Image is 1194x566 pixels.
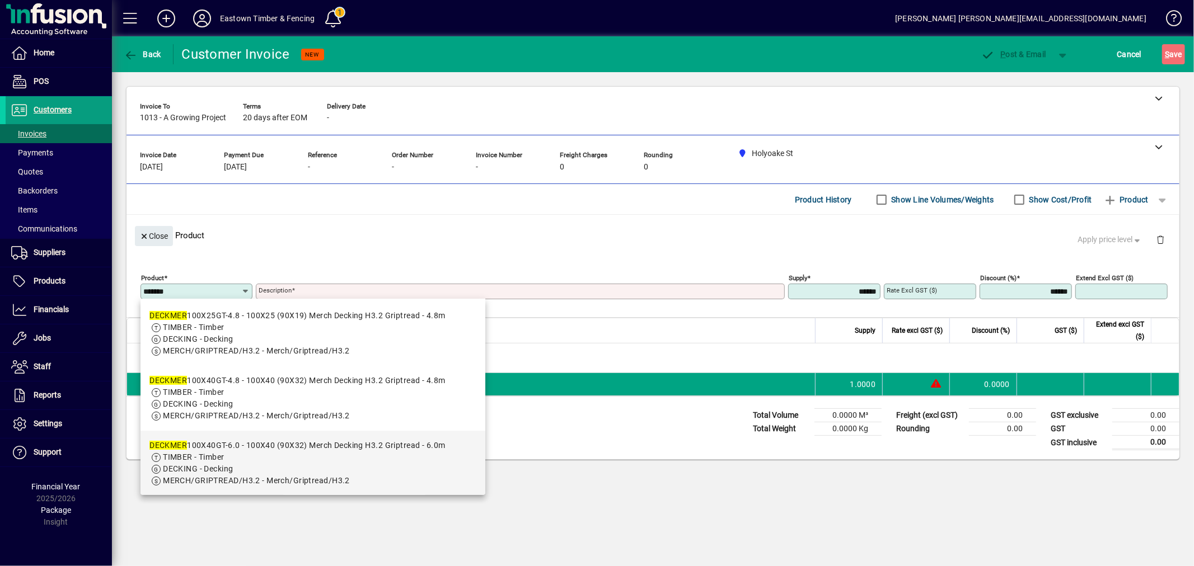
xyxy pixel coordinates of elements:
span: Payments [11,148,53,157]
button: Back [121,44,164,64]
div: Eastown Timber & Fencing [220,10,315,27]
span: DECKING - Decking [163,334,233,343]
span: TIMBER - Timber [163,452,224,461]
span: Cancel [1117,45,1142,63]
span: Products [34,276,65,285]
label: Show Cost/Profit [1027,194,1092,205]
span: Quotes [11,167,43,176]
span: TIMBER - Timber [163,323,224,332]
span: [DATE] [224,163,247,172]
span: ost & Email [981,50,1046,59]
button: Apply price level [1074,230,1148,250]
a: Staff [6,353,112,381]
span: DECKING - Decking [163,464,233,473]
span: Jobs [34,333,51,342]
div: Product [127,215,1179,256]
span: 1013 - A Growing Project [140,114,226,122]
span: Financials [34,305,69,314]
a: Payments [6,143,112,162]
span: Support [34,447,62,456]
mat-option: DECKMER100X25GT-4.8 - 100X25 (90X19) Merch Decking H3.2 Griptread - 4.8m [141,301,485,366]
span: Close [139,227,168,246]
span: Back [124,50,161,59]
a: Knowledge Base [1158,2,1180,39]
span: - [308,163,310,172]
span: 1.0000 [850,379,876,390]
a: Reports [6,381,112,409]
td: GST exclusive [1045,409,1112,422]
a: Products [6,267,112,295]
div: [PERSON_NAME] [PERSON_NAME][EMAIL_ADDRESS][DOMAIN_NAME] [895,10,1146,27]
span: Product History [795,191,852,209]
span: Package [41,506,71,515]
span: MERCH/GRIPTREAD/H3.2 - Merch/Griptread/H3.2 [163,346,350,355]
span: 0 [560,163,564,172]
app-page-header-button: Delete [1147,234,1174,244]
span: Extend excl GST ($) [1091,318,1144,343]
td: 0.0000 M³ [814,409,882,422]
span: Discount (%) [972,324,1010,337]
span: POS [34,77,49,86]
span: - [392,163,394,172]
a: Home [6,39,112,67]
span: - [327,114,329,122]
button: Profile [184,8,220,29]
button: Delete [1147,226,1174,253]
mat-label: Supply [789,274,807,282]
span: Home [34,48,54,57]
span: NEW [306,51,320,58]
a: Suppliers [6,239,112,267]
button: Product History [790,190,856,210]
button: Close [135,226,173,246]
label: Show Line Volumes/Weights [889,194,994,205]
mat-label: Rate excl GST ($) [887,286,937,294]
div: To Deliver [DATE]: [163,343,1179,372]
td: 0.00 [969,409,1036,422]
td: 0.00 [1112,436,1179,450]
td: 0.0000 [949,373,1017,395]
app-page-header-button: Close [132,230,176,240]
span: Suppliers [34,248,65,257]
td: Total Weight [747,422,814,436]
span: Financial Year [32,482,81,491]
span: - [476,163,478,172]
app-page-header-button: Back [112,44,174,64]
mat-option: DECKMER100X40GT-6.0 - 100X40 (90X32) Merch Decking H3.2 Griptread - 6.0m [141,431,485,496]
td: Rounding [891,422,969,436]
a: Financials [6,296,112,324]
mat-label: Product [141,274,164,282]
span: 0 [644,163,648,172]
span: Customers [34,105,72,114]
td: Total Volume [747,409,814,422]
a: POS [6,68,112,96]
span: MERCH/GRIPTREAD/H3.2 - Merch/Griptread/H3.2 [163,411,350,420]
td: 0.00 [1112,422,1179,436]
td: 0.00 [969,422,1036,436]
span: TIMBER - Timber [163,388,224,397]
a: Communications [6,219,112,238]
div: 100X25GT-4.8 - 100X25 (90X19) Merch Decking H3.2 Griptread - 4.8m [149,310,446,322]
div: Customer Invoice [182,45,290,63]
em: DECKMER [149,376,187,385]
span: Settings [34,419,62,428]
mat-label: Discount (%) [980,274,1017,282]
span: 20 days after EOM [243,114,307,122]
span: ave [1165,45,1182,63]
span: Invoices [11,129,46,138]
mat-option: DECKMER100X40GT-4.8 - 100X40 (90X32) Merch Decking H3.2 Griptread - 4.8m [141,366,485,431]
td: 0.00 [1112,409,1179,422]
div: 100X40GT-4.8 - 100X40 (90X32) Merch Decking H3.2 Griptread - 4.8m [149,375,446,386]
a: Backorders [6,181,112,200]
span: S [1165,50,1169,59]
span: Rate excl GST ($) [892,324,943,337]
span: Staff [34,362,51,371]
a: Items [6,200,112,219]
span: Communications [11,224,77,233]
button: Add [148,8,184,29]
span: P [1001,50,1006,59]
span: Items [11,205,38,214]
mat-label: Extend excl GST ($) [1076,274,1134,282]
span: MERCH/GRIPTREAD/H3.2 - Merch/Griptread/H3.2 [163,476,350,485]
span: GST ($) [1055,324,1077,337]
td: GST inclusive [1045,436,1112,450]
